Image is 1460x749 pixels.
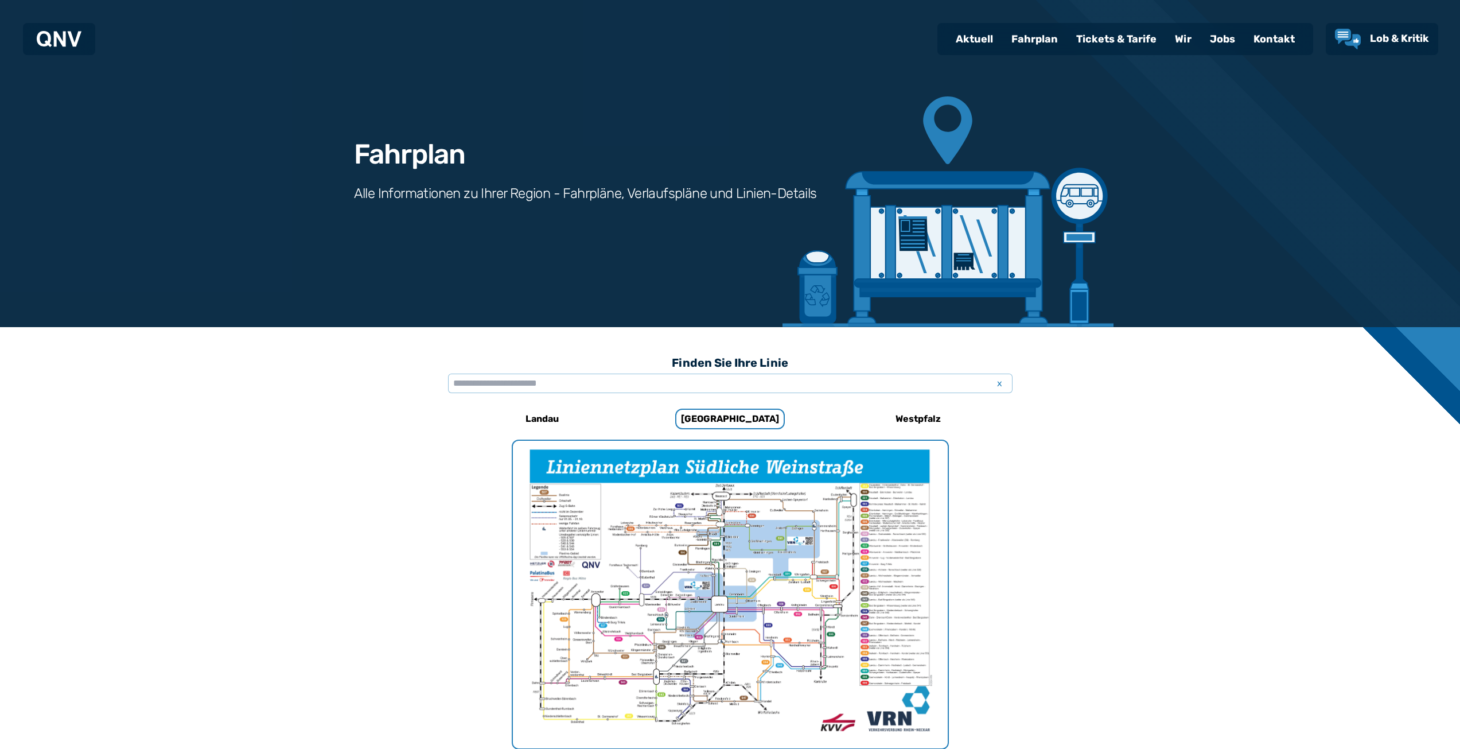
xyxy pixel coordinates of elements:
[654,405,807,433] a: [GEOGRAPHIC_DATA]
[354,141,465,168] h1: Fahrplan
[521,410,563,428] h6: Landau
[466,405,618,433] a: Landau
[1067,24,1166,54] a: Tickets & Tarife
[1370,32,1429,45] span: Lob & Kritik
[1244,24,1304,54] a: Kontakt
[675,409,785,429] h6: [GEOGRAPHIC_DATA]
[354,184,817,203] h3: Alle Informationen zu Ihrer Region - Fahrpläne, Verlaufspläne und Linien-Details
[1166,24,1201,54] a: Wir
[37,31,81,47] img: QNV Logo
[947,24,1002,54] a: Aktuell
[513,441,948,748] div: My Favorite Images
[448,350,1013,375] h3: Finden Sie Ihre Linie
[513,441,948,748] li: 1 von 1
[1335,29,1429,49] a: Lob & Kritik
[1002,24,1067,54] a: Fahrplan
[1201,24,1244,54] a: Jobs
[842,405,995,433] a: Westpfalz
[37,28,81,51] a: QNV Logo
[891,410,945,428] h6: Westpfalz
[513,441,948,748] img: Netzpläne Südpfalz Seite 1 von 1
[992,377,1008,390] span: x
